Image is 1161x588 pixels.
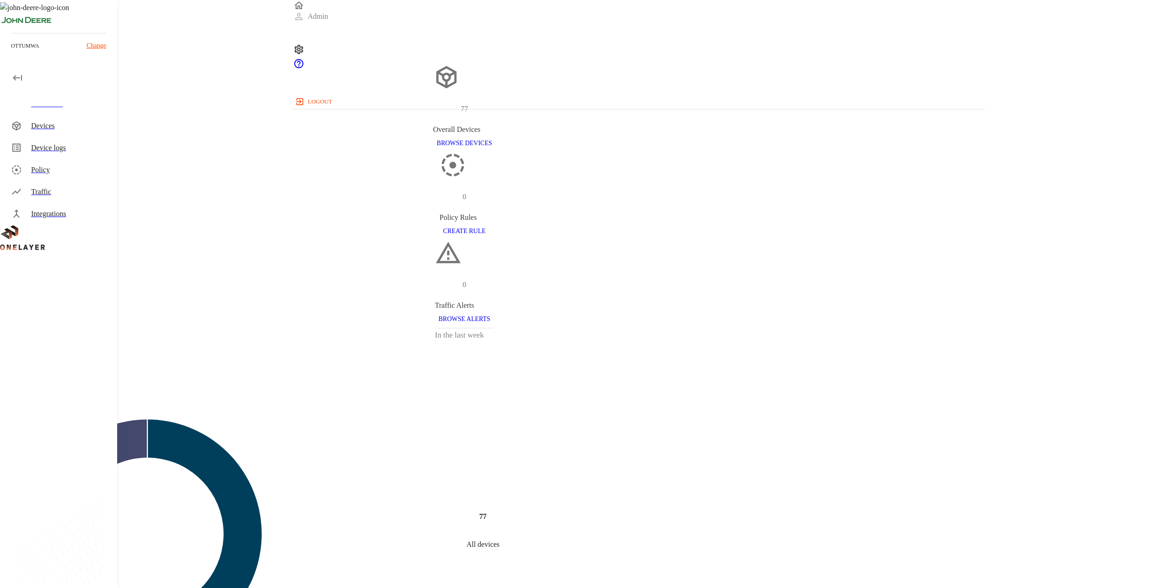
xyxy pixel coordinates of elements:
[463,191,466,202] p: 0
[308,11,328,22] p: Admin
[293,63,304,71] a: onelayer-support
[466,539,499,550] p: All devices
[433,139,496,147] a: BROWSE DEVICES
[479,511,486,522] h4: 77
[293,63,304,71] span: Support Portal
[435,315,494,322] a: BROWSE ALERTS
[293,94,336,109] button: logout
[435,328,494,342] h3: In the last week
[433,124,496,135] div: Overall Devices
[439,227,489,234] a: CREATE RULE
[463,279,466,290] p: 0
[439,212,489,223] div: Policy Rules
[435,300,494,311] div: Traffic Alerts
[435,311,494,328] button: BROWSE ALERTS
[439,223,489,240] button: CREATE RULE
[433,135,496,152] button: BROWSE DEVICES
[293,94,985,109] a: logout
